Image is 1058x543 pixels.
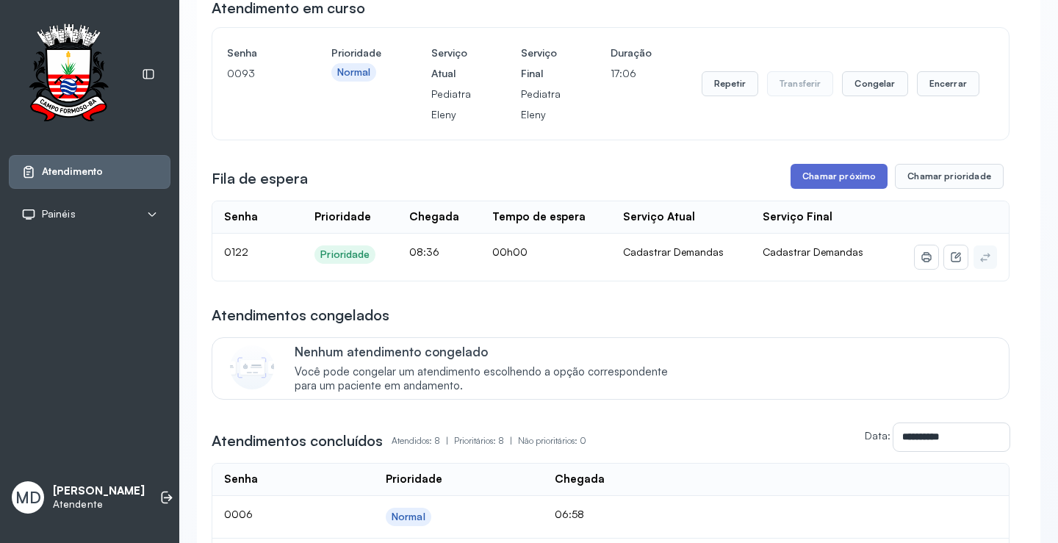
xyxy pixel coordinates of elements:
[295,344,683,359] p: Nenhum atendimento congelado
[392,431,454,451] p: Atendidos: 8
[227,43,281,63] h4: Senha
[212,305,389,326] h3: Atendimentos congelados
[555,472,605,486] div: Chegada
[767,71,834,96] button: Transferir
[212,168,308,189] h3: Fila de espera
[763,245,863,258] span: Cadastrar Demandas
[842,71,907,96] button: Congelar
[314,210,371,224] div: Prioridade
[521,84,561,125] p: Pediatra Eleny
[518,431,586,451] p: Não prioritários: 0
[791,164,888,189] button: Chamar próximo
[224,472,258,486] div: Senha
[555,508,584,520] span: 06:58
[337,66,371,79] div: Normal
[702,71,758,96] button: Repetir
[917,71,979,96] button: Encerrar
[431,43,471,84] h4: Serviço Atual
[611,63,652,84] p: 17:06
[42,165,103,178] span: Atendimento
[386,472,442,486] div: Prioridade
[392,511,425,523] div: Normal
[454,431,518,451] p: Prioritários: 8
[227,63,281,84] p: 0093
[611,43,652,63] h4: Duração
[446,435,448,446] span: |
[224,210,258,224] div: Senha
[21,165,158,179] a: Atendimento
[212,431,383,451] h3: Atendimentos concluídos
[331,43,381,63] h4: Prioridade
[224,245,248,258] span: 0122
[865,429,890,442] label: Data:
[53,484,145,498] p: [PERSON_NAME]
[230,345,274,389] img: Imagem de CalloutCard
[623,210,695,224] div: Serviço Atual
[320,248,370,261] div: Prioridade
[510,435,512,446] span: |
[224,508,253,520] span: 0006
[409,210,459,224] div: Chegada
[15,24,121,126] img: Logotipo do estabelecimento
[295,365,683,393] span: Você pode congelar um atendimento escolhendo a opção correspondente para um paciente em andamento.
[521,43,561,84] h4: Serviço Final
[431,84,471,125] p: Pediatra Eleny
[895,164,1004,189] button: Chamar prioridade
[623,245,739,259] div: Cadastrar Demandas
[492,245,528,258] span: 00h00
[42,208,76,220] span: Painéis
[53,498,145,511] p: Atendente
[763,210,832,224] div: Serviço Final
[492,210,586,224] div: Tempo de espera
[409,245,439,258] span: 08:36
